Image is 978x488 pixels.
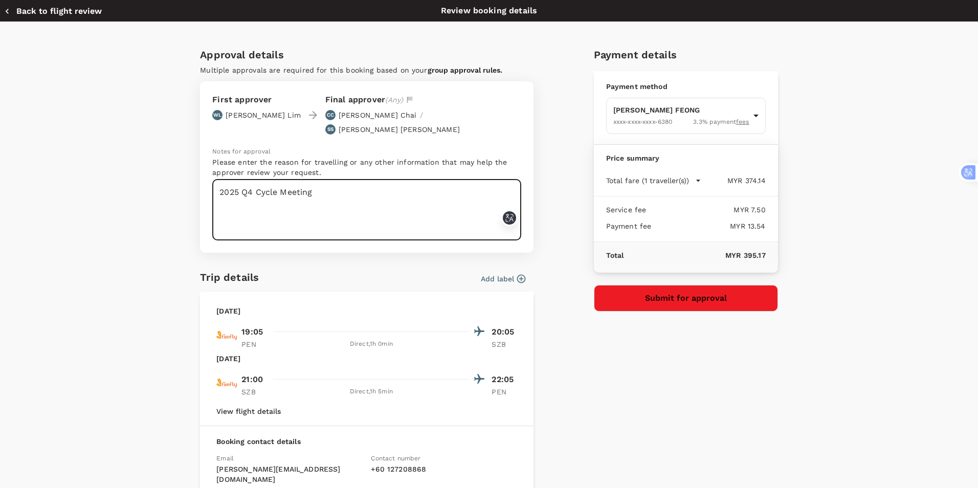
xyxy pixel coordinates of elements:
p: First approver [212,94,301,106]
img: FY [216,373,237,393]
h6: Payment details [594,47,778,63]
p: Notes for approval [212,147,521,157]
p: Please enter the reason for travelling or any other information that may help the approver review... [212,157,521,178]
div: Direct , 1h 5min [273,387,469,397]
p: Review booking details [441,5,537,17]
p: Service fee [606,205,647,215]
div: [PERSON_NAME] FEONGXXXX-XXXX-XXXX-63803.3% paymentfees [606,98,766,134]
p: Booking contact details [216,436,517,447]
p: [PERSON_NAME] [PERSON_NAME] [339,124,460,135]
p: PEN [241,339,267,349]
p: [DATE] [216,306,240,316]
p: 21:00 [241,373,263,386]
div: Direct , 1h 0min [273,339,469,349]
p: / [420,110,423,120]
p: SS [327,126,334,133]
p: WL [213,112,221,119]
p: MYR 374.14 [701,175,766,186]
u: fees [736,118,749,125]
p: [PERSON_NAME] Chai [339,110,417,120]
p: CC [327,112,334,119]
p: Final approver [325,94,403,106]
p: 22:05 [492,373,517,386]
button: Submit for approval [594,285,778,312]
span: XXXX-XXXX-XXXX-6380 [613,118,673,125]
p: Total [606,250,624,260]
p: SZB [492,339,517,349]
button: View flight details [216,407,281,415]
p: [PERSON_NAME] Lim [226,110,301,120]
p: Payment fee [606,221,652,231]
p: Payment method [606,81,766,92]
p: [DATE] [216,353,240,364]
button: group approval rules. [428,66,502,74]
span: (Any) [385,96,403,104]
p: MYR 395.17 [624,250,765,260]
span: 3.3 % payment [693,117,749,127]
h6: Approval details [200,47,534,63]
span: Email [216,455,234,462]
p: MYR 13.54 [651,221,765,231]
p: + 60 127208868 [371,464,517,474]
button: Add label [481,274,525,284]
p: [PERSON_NAME] FEONG [613,105,749,115]
p: MYR 7.50 [646,205,765,215]
p: [PERSON_NAME][EMAIL_ADDRESS][DOMAIN_NAME] [216,464,363,484]
p: SZB [241,387,267,397]
button: Total fare (1 traveller(s)) [606,175,701,186]
p: 19:05 [241,326,263,338]
span: Contact number [371,455,420,462]
p: 20:05 [492,326,517,338]
p: Multiple approvals are required for this booking based on your [200,65,534,75]
p: Total fare (1 traveller(s)) [606,175,689,186]
img: FY [216,325,237,346]
h6: Trip details [200,269,259,285]
p: Price summary [606,153,766,163]
p: PEN [492,387,517,397]
button: Back to flight review [4,6,102,16]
